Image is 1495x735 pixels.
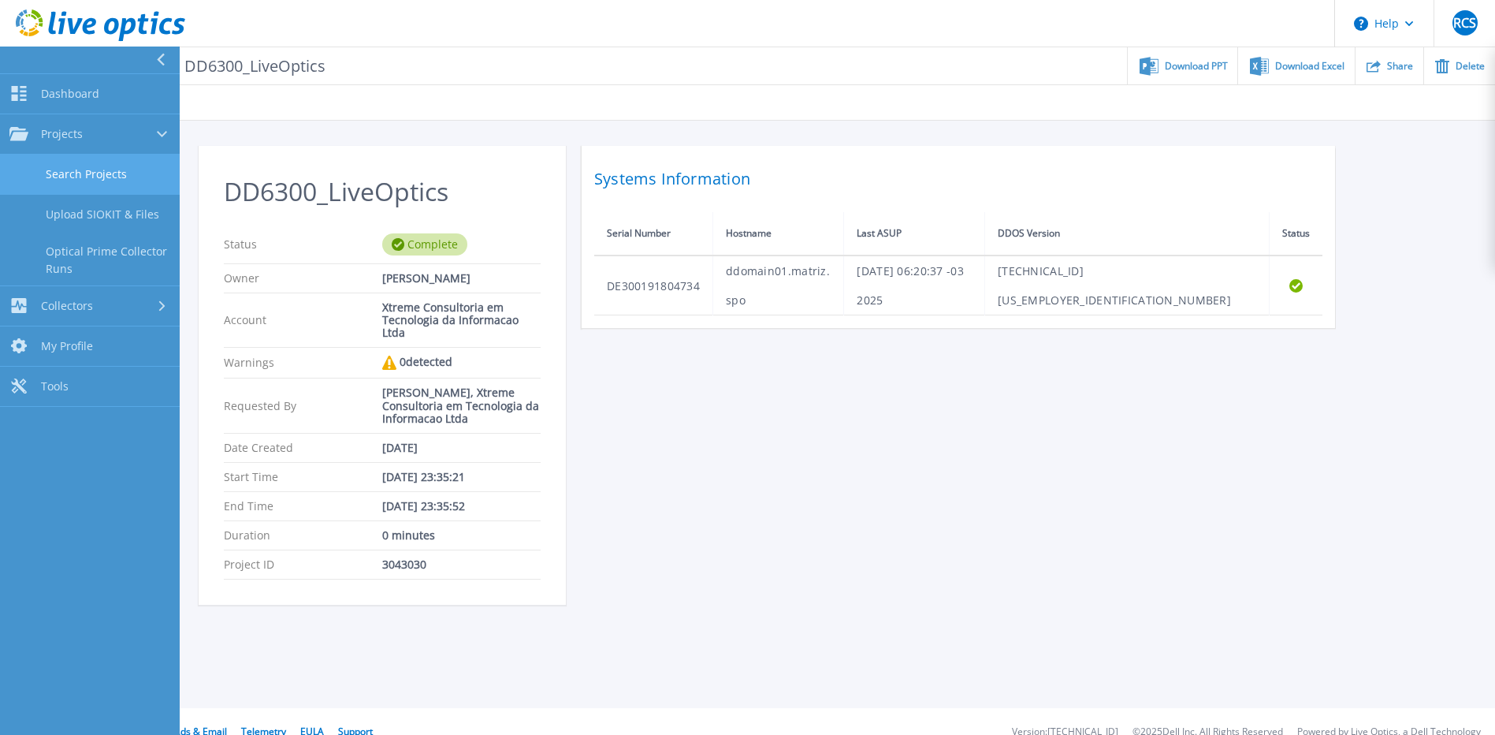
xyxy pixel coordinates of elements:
[41,87,99,101] span: Dashboard
[224,301,382,339] p: Account
[41,379,69,394] span: Tools
[382,386,541,424] div: [PERSON_NAME], Xtreme Consultoria em Tecnologia da Informacao Ltda
[224,386,382,424] p: Requested By
[382,471,541,483] div: [DATE] 23:35:21
[713,212,844,256] th: Hostname
[76,57,326,75] p: Data Domain
[224,233,382,256] p: Status
[224,442,382,454] p: Date Created
[1453,17,1476,29] span: RCS
[1269,212,1322,256] th: Status
[224,500,382,513] p: End Time
[594,212,713,256] th: Serial Number
[224,272,382,285] p: Owner
[382,301,541,339] div: Xtreme Consultoria em Tecnologia da Informacao Ltda
[224,356,382,370] p: Warnings
[224,471,382,483] p: Start Time
[382,356,541,370] div: 0 detected
[224,177,541,207] h2: DD6300_LiveOptics
[41,339,93,353] span: My Profile
[1165,62,1228,71] span: Download PPT
[382,233,467,256] div: Complete
[224,529,382,542] p: Duration
[984,256,1269,315] td: [TECHNICAL_ID][US_EMPLOYER_IDENTIFICATION_NUMBER]
[382,558,541,571] div: 3043030
[224,558,382,571] p: Project ID
[41,127,83,141] span: Projects
[844,212,985,256] th: Last ASUP
[382,529,541,542] div: 0 minutes
[174,57,326,75] span: DD6300_LiveOptics
[1387,62,1413,71] span: Share
[984,212,1269,256] th: DDOS Version
[41,299,93,313] span: Collectors
[594,165,1322,193] h2: Systems Information
[844,256,985,315] td: [DATE] 06:20:37 -03 2025
[594,256,713,315] td: DE300191804734
[713,256,844,315] td: ddomain01.matriz.spo
[382,272,541,285] div: [PERSON_NAME]
[382,500,541,513] div: [DATE] 23:35:52
[1456,62,1485,71] span: Delete
[1275,62,1344,71] span: Download Excel
[382,442,541,454] div: [DATE]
